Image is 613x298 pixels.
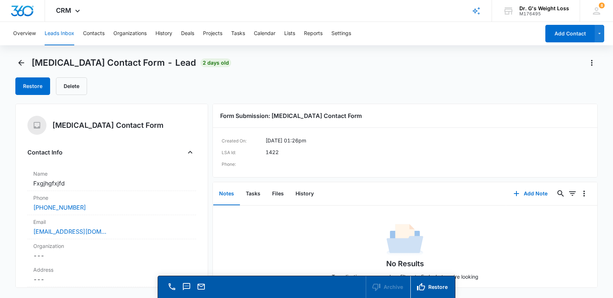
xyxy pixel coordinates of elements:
a: [PHONE_NUMBER] [33,203,86,212]
h1: No Results [386,258,424,269]
a: Call [167,286,177,292]
dd: Fxgjhgfxjfd [33,179,190,188]
button: History [155,22,172,45]
h5: [MEDICAL_DATA] Contact Form [52,120,163,131]
label: Email [33,218,190,226]
button: History [290,183,320,205]
button: Add Contact [545,25,595,42]
button: Lists [284,22,295,45]
button: Add Note [506,185,555,202]
div: account name [519,5,569,11]
button: Deals [181,22,194,45]
a: Email [196,286,206,292]
dd: 1422 [266,148,279,157]
button: Back [15,57,27,69]
dd: --- [33,251,190,260]
div: Address--- [27,263,196,287]
button: Reports [304,22,323,45]
button: Tasks [240,183,266,205]
a: Text [181,286,192,292]
button: Leads Inbox [45,22,74,45]
span: CRM [56,7,71,14]
dd: [DATE] 01:26pm [266,137,306,145]
dt: Phone: [222,160,266,169]
button: Overview [13,22,36,45]
div: NameFxgjhgfxjfd [27,167,196,191]
img: No Data [387,222,423,258]
label: Name [33,170,190,177]
button: Calendar [254,22,275,45]
button: Restore [15,77,50,95]
span: 8 [599,3,605,8]
h4: Contact Info [27,148,63,157]
button: Organizations [113,22,147,45]
button: Close [184,146,196,158]
div: Phone[PHONE_NUMBER] [27,191,196,215]
button: Delete [56,77,87,95]
button: Search... [555,188,567,199]
a: [EMAIL_ADDRESS][DOMAIN_NAME] [33,227,106,236]
dt: Created On: [222,137,266,145]
label: Organization [33,242,190,250]
dt: LSA Id: [222,148,266,157]
button: Files [266,183,290,205]
div: Organization--- [27,239,196,263]
button: Overflow Menu [578,188,590,199]
span: 2 days old [200,58,231,67]
div: Email[EMAIL_ADDRESS][DOMAIN_NAME] [27,215,196,239]
div: account id [519,11,569,16]
dd: --- [33,275,190,284]
button: Email [196,282,206,292]
button: Tasks [231,22,245,45]
div: notifications count [599,3,605,8]
button: Notes [213,183,240,205]
span: [MEDICAL_DATA] Contact Form - Lead [31,57,196,68]
button: Settings [331,22,351,45]
button: Call [167,282,177,292]
button: Text [181,282,192,292]
label: Phone [33,194,190,202]
p: Try adjusting your search or filters to find what you’re looking for. [328,273,482,288]
button: Filters [567,188,578,199]
button: Projects [203,22,222,45]
h3: Form Submission: [MEDICAL_DATA] Contact Form [220,111,590,120]
button: Actions [586,57,598,69]
button: Contacts [83,22,105,45]
label: Address [33,266,190,274]
button: Restore [410,276,455,298]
